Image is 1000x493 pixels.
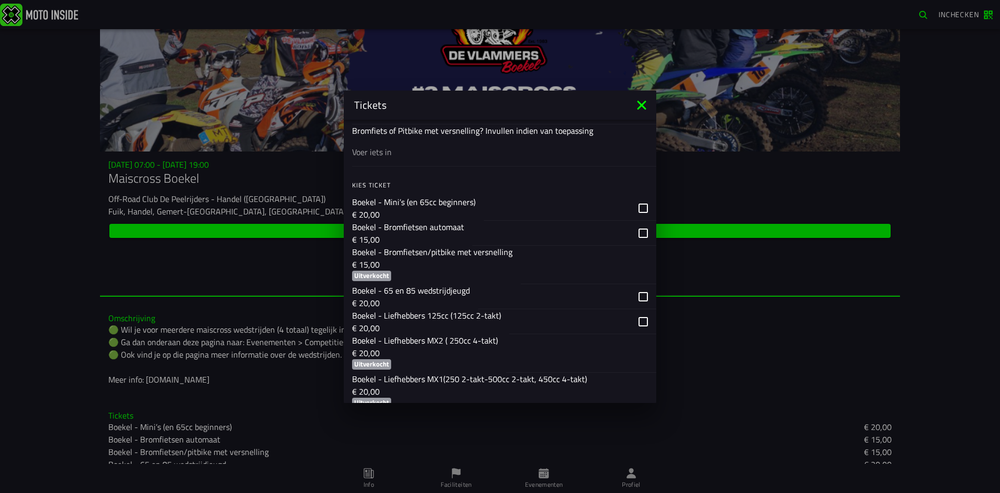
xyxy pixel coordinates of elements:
[352,373,587,385] p: Boekel - Liefhebbers MX1(250 2-takt-500cc 2-takt, 450cc 4-takt)
[352,181,656,190] ion-label: Kies ticket
[352,398,391,408] ion-badge: Uitverkocht
[352,258,512,271] p: € 15,00
[352,82,648,124] ion-input: Cilinderinhoud
[352,124,648,166] ion-input: Bromfiets of Pitbike met versnelling? Invullen indien van toepassing
[352,284,470,297] p: Boekel - 65 en 85 wedstrijdjeugd
[352,196,476,208] p: Boekel - Mini’s (en 65cc beginners)
[352,246,512,258] p: Boekel - Bromfietsen/pitbike met versnelling
[352,208,476,221] p: € 20,00
[352,309,501,322] p: Boekel - Liefhebbers 125cc (125cc 2-takt)
[352,385,587,398] p: € 20,00
[352,297,470,309] p: € 20,00
[352,334,498,347] p: Boekel - Liefhebbers MX2 ( 250cc 4-takt)
[344,97,633,113] ion-title: Tickets
[352,271,391,281] ion-badge: Uitverkocht
[352,322,501,334] p: € 20,00
[352,359,391,370] ion-badge: Uitverkocht
[352,145,648,158] input: Voer iets in
[352,221,464,233] p: Boekel - Bromfietsen automaat
[352,233,464,246] p: € 15,00
[352,347,498,359] p: € 20,00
